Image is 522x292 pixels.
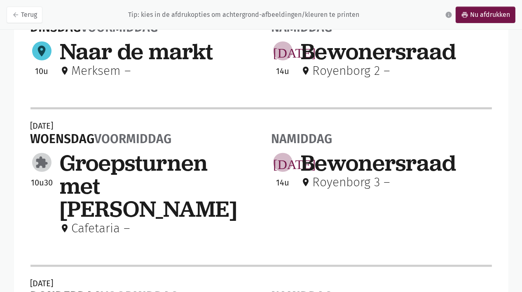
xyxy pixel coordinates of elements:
[301,40,492,63] div: Bewonersraad
[301,66,311,76] i: place
[60,66,70,76] i: place
[276,178,290,188] span: 14u
[461,11,468,19] i: print
[12,11,19,19] i: arrow_back
[95,132,172,146] span: voormiddag
[30,120,172,132] div: [DATE]
[301,65,391,77] div: Royenborg 2 –
[60,65,131,77] div: Merksem –
[60,40,251,63] div: Naar de markt
[30,132,172,146] div: woensdag
[128,11,359,19] div: Tip: kies in de afdrukopties om achtergrond-afbeeldingen/kleuren te printen
[35,66,49,76] span: 10u
[60,151,251,220] div: Groepsturnen met [PERSON_NAME]
[60,222,131,234] div: Cafetaria –
[276,66,290,76] span: 14u
[30,278,178,289] div: [DATE]
[273,44,316,58] i: [DATE]
[445,11,452,19] i: info
[35,156,48,169] i: extension
[31,178,53,188] span: 10u30
[456,7,515,23] a: printNu afdrukken
[301,151,492,174] div: Bewonersraad
[60,223,70,233] i: place
[35,44,48,58] i: place
[272,132,332,146] span: namiddag
[7,7,42,23] a: arrow_backTerug
[273,156,316,169] i: [DATE]
[301,176,391,188] div: Royenborg 3 –
[301,177,311,187] i: place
